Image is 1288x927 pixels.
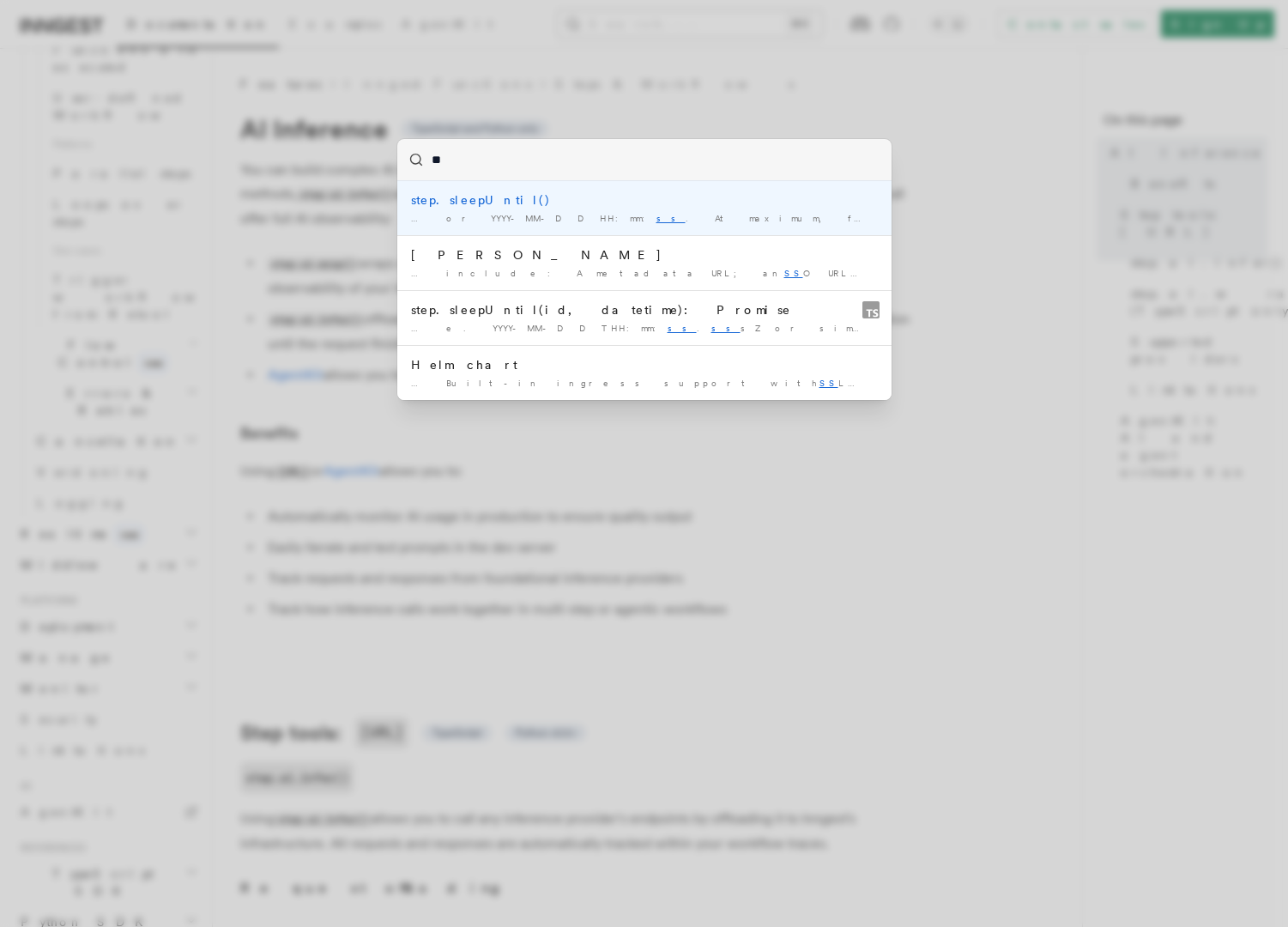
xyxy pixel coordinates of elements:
[819,378,838,388] mark: SS
[656,213,686,223] mark: ss
[411,191,878,209] div: step.sleepUntil()
[411,246,878,264] div: [PERSON_NAME]
[411,322,878,335] div: … e. YYYY-MM-DDTHH:mm: . sZ or simplified forms …
[711,323,741,333] mark: ss
[411,267,878,280] div: … include: A metadata URL; an O URL; An IdP entity …
[411,301,878,318] div: step.sleepUntil(id, datetime): Promise
[668,323,697,333] mark: ss
[411,377,878,390] div: … Built-in ingress support with L certificate provisioning via cert …
[784,268,803,278] mark: SS
[411,212,878,225] div: … or YYYY-MM-DDHH:mm: . At maximum, functions can …
[411,356,878,373] div: Helm chart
